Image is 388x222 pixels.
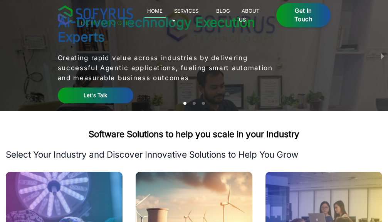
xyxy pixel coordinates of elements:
[58,87,134,103] a: Let's Talk
[276,3,330,28] a: Get in Touch
[183,102,186,105] li: slide item 1
[144,6,166,18] a: Home
[171,6,199,24] a: Services 🞃
[193,102,196,105] li: slide item 2
[58,5,133,25] img: sofyrus
[213,6,233,15] a: Blog
[202,102,205,105] li: slide item 3
[239,6,260,24] a: About Us
[6,149,382,160] p: Select Your Industry and Discover Innovative Solutions to Help You Grow
[6,128,382,140] h2: Software Solutions to help you scale in your Industry
[58,53,285,83] p: Creating rapid value across industries by delivering successful Agentic applications, fueling sma...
